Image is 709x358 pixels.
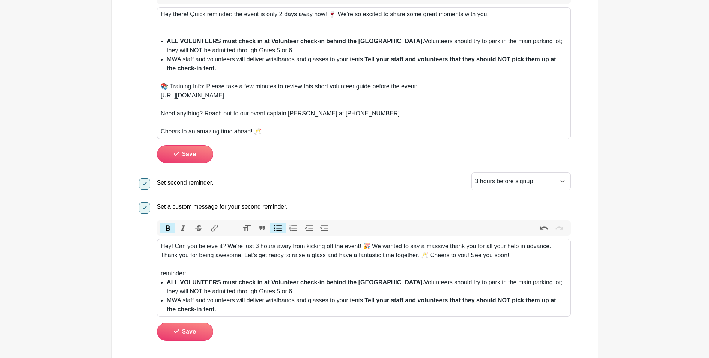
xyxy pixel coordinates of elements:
button: Italic [175,223,191,233]
div: Set second reminder. [157,178,214,187]
a: Set a custom message for your second reminder. [139,203,288,210]
button: Strikethrough [191,223,207,233]
button: Bold [160,223,176,233]
button: Bullets [270,223,286,233]
span: Save [182,151,196,157]
button: Save [157,323,213,341]
div: Set a custom message for your second reminder. [157,202,288,211]
button: Undo [536,223,552,233]
strong: ALL VOLUNTEERS must check in at Volunteer check-in behind the [GEOGRAPHIC_DATA]. [167,279,424,285]
li: Volunteers should try to park in the main parking lot; they will NOT be admitted through Gates 5 ... [167,37,566,55]
div: Need anything? Reach out to our event captain [PERSON_NAME] at ‭[PHONE_NUMBER]‬ [161,109,566,118]
button: Redo [552,223,568,233]
button: Heading [239,223,254,233]
strong: ALL VOLUNTEERS must check in at Volunteer check-in behind the [GEOGRAPHIC_DATA]. [167,38,424,44]
button: Quote [254,223,270,233]
span: Save [182,329,196,335]
li: MWA staff and volunteers will deliver wristbands and glasses to your tents. [167,55,566,73]
div: [URL][DOMAIN_NAME] [161,91,566,100]
button: Decrease Level [301,223,317,233]
li: Volunteers should try to park in the main parking lot; they will NOT be admitted through Gates 5 ... [167,278,566,296]
div: Hey there! Quick reminder: the event is only 2 days away now! 🍷 We're so excited to share some gr... [161,10,566,19]
div: Hey! Can you believe it? We're just 3 hours away from kicking off the event! 🎉 We wanted to say a... [161,242,566,278]
button: Link [206,223,222,233]
button: Save [157,145,213,163]
li: MWA staff and volunteers will deliver wristbands and glasses to your tents. [167,296,566,314]
button: Numbers [286,223,301,233]
div: Cheers to an amazing time ahead! 🥂 [161,127,566,136]
div: 📚 Training Info: Please take a few minutes to review this short volunteer guide before the event: [161,82,566,91]
strong: Tell your staff and volunteers that they should NOT pick them up at the check-in tent. [167,297,556,312]
a: Set second reminder. [139,179,214,186]
button: Increase Level [317,223,333,233]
